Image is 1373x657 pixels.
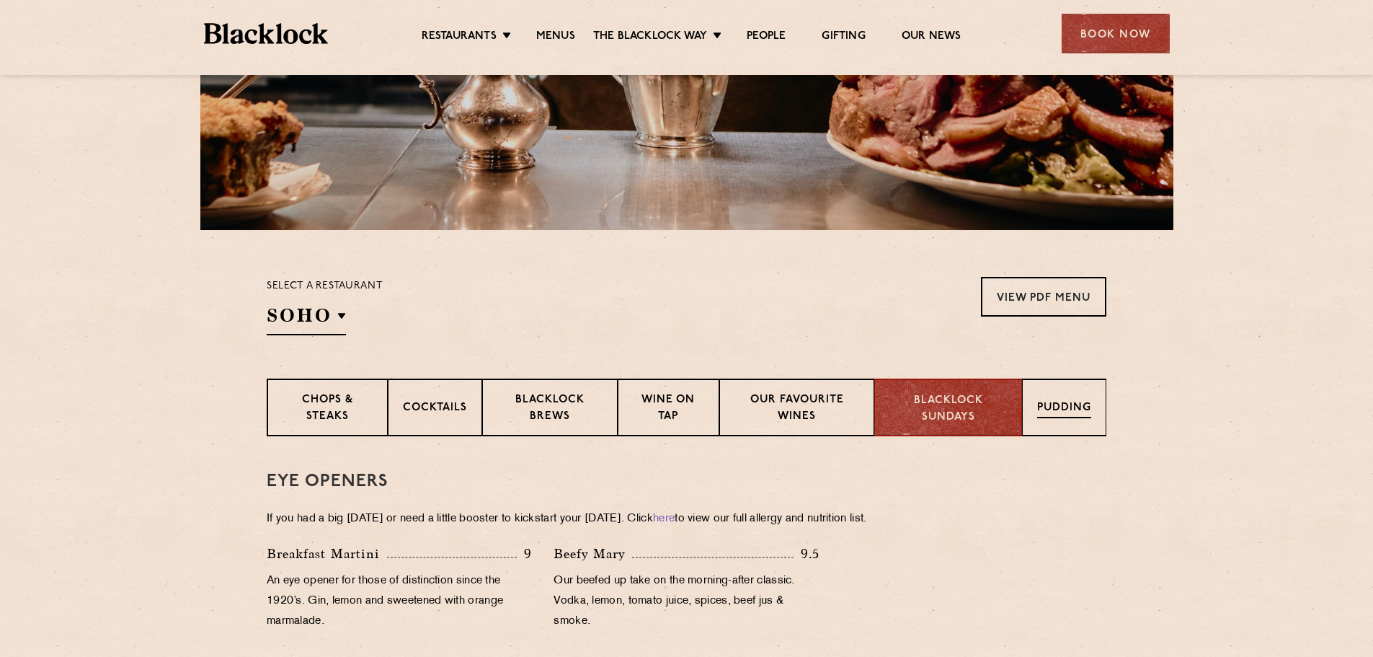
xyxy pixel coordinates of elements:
p: 9 [517,544,532,563]
p: 9.5 [794,544,819,563]
a: Restaurants [422,30,497,45]
p: Cocktails [403,400,467,418]
div: Book Now [1062,14,1170,53]
p: An eye opener for those of distinction since the 1920’s. Gin, lemon and sweetened with orange mar... [267,571,532,632]
p: Breakfast Martini [267,544,387,564]
p: Our favourite wines [734,392,860,426]
p: Blacklock Brews [497,392,603,426]
h2: SOHO [267,303,346,335]
p: Pudding [1037,400,1091,418]
p: Beefy Mary [554,544,632,564]
p: Chops & Steaks [283,392,373,426]
img: BL_Textured_Logo-footer-cropped.svg [204,23,329,44]
p: Wine on Tap [633,392,703,426]
p: If you had a big [DATE] or need a little booster to kickstart your [DATE]. Click to view our full... [267,509,1106,529]
p: Blacklock Sundays [889,393,1007,425]
a: Gifting [822,30,865,45]
a: Menus [536,30,575,45]
p: Select a restaurant [267,277,383,296]
p: Our beefed up take on the morning-after classic. Vodka, lemon, tomato juice, spices, beef jus & s... [554,571,819,632]
h3: Eye openers [267,472,1106,491]
a: here [653,513,675,524]
a: People [747,30,786,45]
a: View PDF Menu [981,277,1106,317]
a: The Blacklock Way [593,30,707,45]
a: Our News [902,30,961,45]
